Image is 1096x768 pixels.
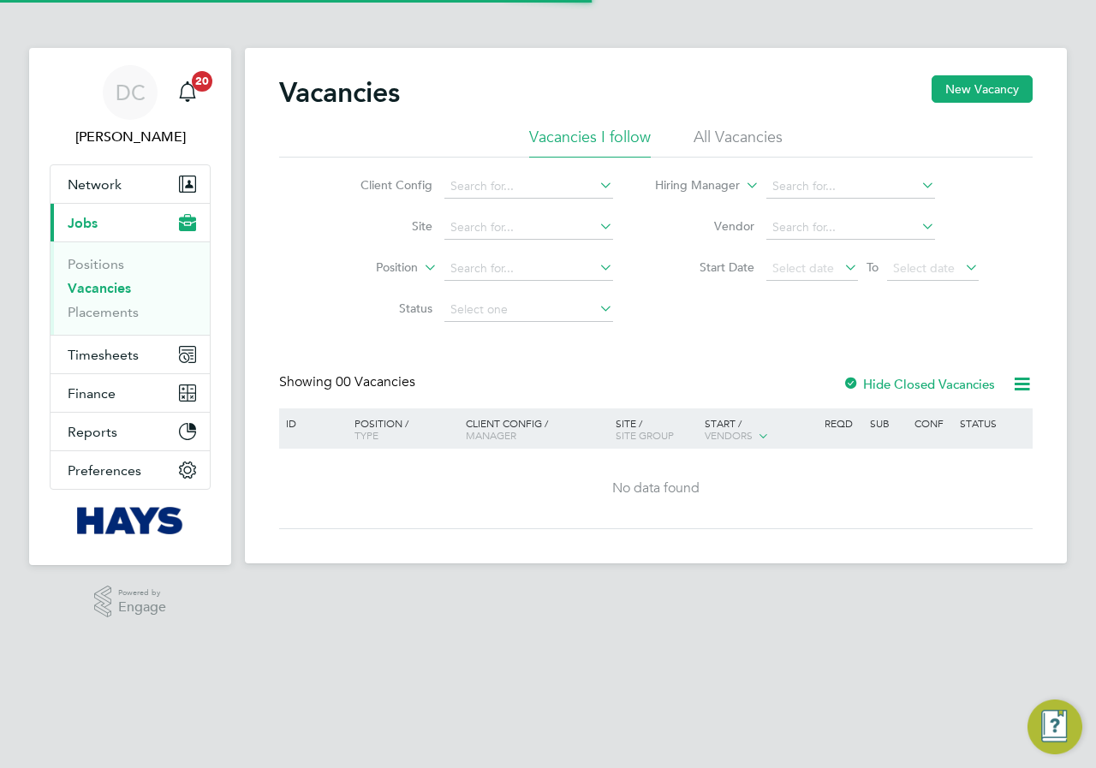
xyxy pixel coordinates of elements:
input: Search for... [444,257,613,281]
span: Engage [118,600,166,615]
span: Powered by [118,586,166,600]
input: Search for... [444,175,613,199]
span: Reports [68,424,117,440]
span: 20 [192,71,212,92]
div: Status [956,408,1030,438]
nav: Main navigation [29,48,231,565]
a: Placements [68,304,139,320]
li: Vacancies I follow [529,127,651,158]
span: To [861,256,884,278]
div: Showing [279,373,419,391]
div: No data found [282,479,1030,497]
span: Timesheets [68,347,139,363]
a: 20 [170,65,205,120]
span: Jobs [68,215,98,231]
label: Start Date [656,259,754,275]
label: Hiring Manager [641,177,740,194]
div: Client Config / [462,408,611,449]
span: DC [116,81,146,104]
input: Search for... [444,216,613,240]
label: Client Config [334,177,432,193]
span: Finance [68,385,116,402]
a: DC[PERSON_NAME] [50,65,211,147]
span: Vendors [705,428,753,442]
button: Reports [51,413,210,450]
div: Sub [866,408,910,438]
span: Preferences [68,462,141,479]
label: Status [334,301,432,316]
button: Network [51,165,210,203]
span: Manager [466,428,516,442]
div: Site / [611,408,701,449]
span: Danielle Croombs [50,127,211,147]
a: Powered byEngage [94,586,167,618]
div: Jobs [51,241,210,335]
h2: Vacancies [279,75,400,110]
img: hays-logo-retina.png [77,507,184,534]
label: Vendor [656,218,754,234]
div: ID [282,408,342,438]
a: Positions [68,256,124,272]
span: 00 Vacancies [336,373,415,390]
span: Site Group [616,428,674,442]
span: Network [68,176,122,193]
button: Timesheets [51,336,210,373]
button: Preferences [51,451,210,489]
button: Engage Resource Center [1027,700,1082,754]
div: Position / [342,408,462,449]
div: Reqd [820,408,865,438]
div: Start / [700,408,820,451]
div: Conf [910,408,955,438]
button: New Vacancy [932,75,1033,103]
li: All Vacancies [694,127,783,158]
a: Vacancies [68,280,131,296]
input: Search for... [766,175,935,199]
input: Select one [444,298,613,322]
label: Site [334,218,432,234]
span: Select date [893,260,955,276]
input: Search for... [766,216,935,240]
a: Go to home page [50,507,211,534]
label: Position [319,259,418,277]
button: Jobs [51,204,210,241]
button: Finance [51,374,210,412]
label: Hide Closed Vacancies [843,376,995,392]
span: Type [354,428,378,442]
span: Select date [772,260,834,276]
